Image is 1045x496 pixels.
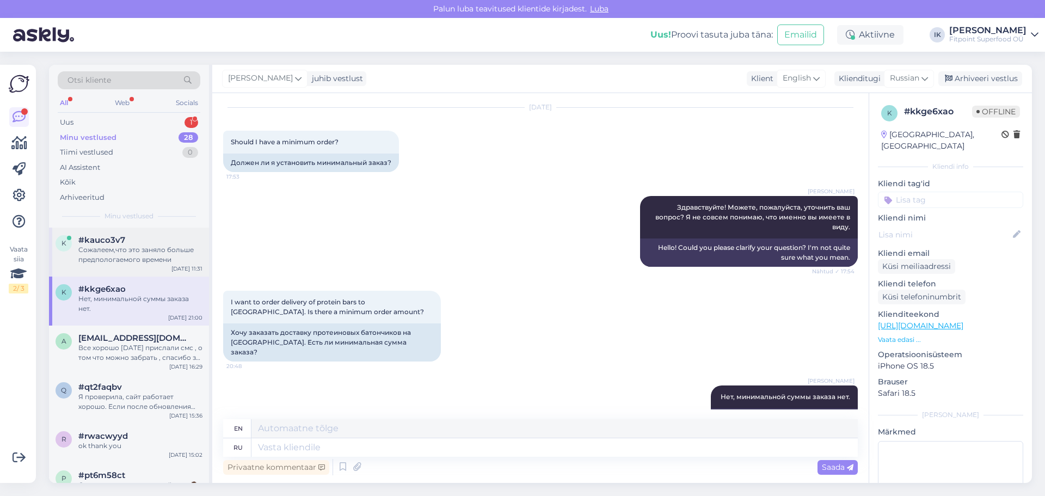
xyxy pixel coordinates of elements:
[233,438,243,457] div: ru
[78,333,192,343] span: artempereverzev333@gmail.com
[78,343,202,363] div: Все хорошо [DATE] прислали смс , о том что можно забрать , спасибо за ответ
[587,4,612,14] span: Luba
[650,29,671,40] b: Uus!
[747,73,773,84] div: Klient
[62,288,66,296] span: k
[812,267,855,275] span: Nähtud ✓ 17:54
[808,377,855,385] span: [PERSON_NAME]
[78,480,202,490] div: Отслеживаю, но не каждый день🤷
[67,75,111,86] span: Otsi kliente
[60,192,104,203] div: Arhiveeritud
[878,321,963,330] a: [URL][DOMAIN_NAME]
[878,248,1023,259] p: Kliendi email
[308,73,363,84] div: juhib vestlust
[930,27,945,42] div: IK
[972,106,1020,118] span: Offline
[62,474,66,482] span: p
[78,235,125,245] span: #kauco3v7
[878,349,1023,360] p: Operatsioonisüsteem
[878,229,1011,241] input: Lisa nimi
[822,462,853,472] span: Saada
[878,212,1023,224] p: Kliendi nimi
[78,245,202,265] div: Сожалеем,что это заняло больше предпологаемого времени
[62,239,66,247] span: k
[223,460,329,475] div: Privaatne kommentaar
[226,173,267,181] span: 17:53
[878,259,955,274] div: Küsi meiliaadressi
[223,102,858,112] div: [DATE]
[60,162,100,173] div: AI Assistent
[61,386,66,394] span: q
[808,187,855,195] span: [PERSON_NAME]
[78,382,122,392] span: #qt2faqbv
[62,435,66,443] span: r
[234,419,243,438] div: en
[228,72,293,84] span: [PERSON_NAME]
[878,410,1023,420] div: [PERSON_NAME]
[9,244,28,293] div: Vaata siia
[878,162,1023,172] div: Kliendi info
[223,323,441,362] div: Хочу заказать доставку протеиновых батончиков на [GEOGRAPHIC_DATA]. Есть ли минимальная сумма зак...
[837,25,903,45] div: Aktiivne
[60,177,76,188] div: Kõik
[721,393,850,401] span: Нет, минимальной суммы заказа нет.
[168,314,202,322] div: [DATE] 21:00
[169,363,202,371] div: [DATE] 16:29
[60,132,116,143] div: Minu vestlused
[890,72,919,84] span: Russian
[949,35,1026,44] div: Fitpoint Superfood OÜ
[878,192,1023,208] input: Lisa tag
[78,284,126,294] span: #kkge6xao
[223,154,399,172] div: Должен ли я установить минимальный заказ?
[878,278,1023,290] p: Kliendi telefon
[9,74,29,94] img: Askly Logo
[949,26,1038,44] a: [PERSON_NAME]Fitpoint Superfood OÜ
[834,73,881,84] div: Klienditugi
[949,26,1026,35] div: [PERSON_NAME]
[887,109,892,117] span: k
[650,28,773,41] div: Proovi tasuta juba täna:
[231,138,339,146] span: Should I have a minimum order?
[878,388,1023,399] p: Safari 18.5
[60,147,113,158] div: Tiimi vestlused
[777,25,824,45] button: Emailid
[58,96,70,110] div: All
[179,132,198,143] div: 28
[9,284,28,293] div: 2 / 3
[171,265,202,273] div: [DATE] 11:31
[174,96,200,110] div: Socials
[78,470,125,480] span: #pt6m58ct
[60,117,73,128] div: Uus
[78,431,128,441] span: #rwacwyyd
[640,238,858,267] div: Hello! Could you please clarify your question? I'm not quite sure what you mean.
[185,117,198,128] div: 1
[169,451,202,459] div: [DATE] 15:02
[878,426,1023,438] p: Märkmed
[226,362,267,370] span: 20:48
[231,298,424,316] span: I want to order delivery of protein bars to [GEOGRAPHIC_DATA]. Is there a minimum order amount?
[878,335,1023,345] p: Vaata edasi ...
[878,376,1023,388] p: Brauser
[169,412,202,420] div: [DATE] 15:36
[904,105,972,118] div: # kkge6xao
[878,178,1023,189] p: Kliendi tag'id
[78,441,202,451] div: ok thank you
[878,309,1023,320] p: Klienditeekond
[113,96,132,110] div: Web
[78,294,202,314] div: Нет, минимальной суммы заказа нет.
[62,337,66,345] span: a
[182,147,198,158] div: 0
[104,211,153,221] span: Minu vestlused
[711,408,858,427] div: No, there is no minimum order amount.
[655,203,852,231] span: Здравствуйте! Можете, пожалуйста, уточнить ваш вопрос? Я не совсем понимаю, что именно вы имеете ...
[881,129,1001,152] div: [GEOGRAPHIC_DATA], [GEOGRAPHIC_DATA]
[878,360,1023,372] p: iPhone OS 18.5
[878,290,966,304] div: Küsi telefoninumbrit
[938,71,1022,86] div: Arhiveeri vestlus
[783,72,811,84] span: English
[78,392,202,412] div: Я проверила, сайт работает хорошо. Если после обновления эта ошибка останется, пожалуйста, сообщи...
